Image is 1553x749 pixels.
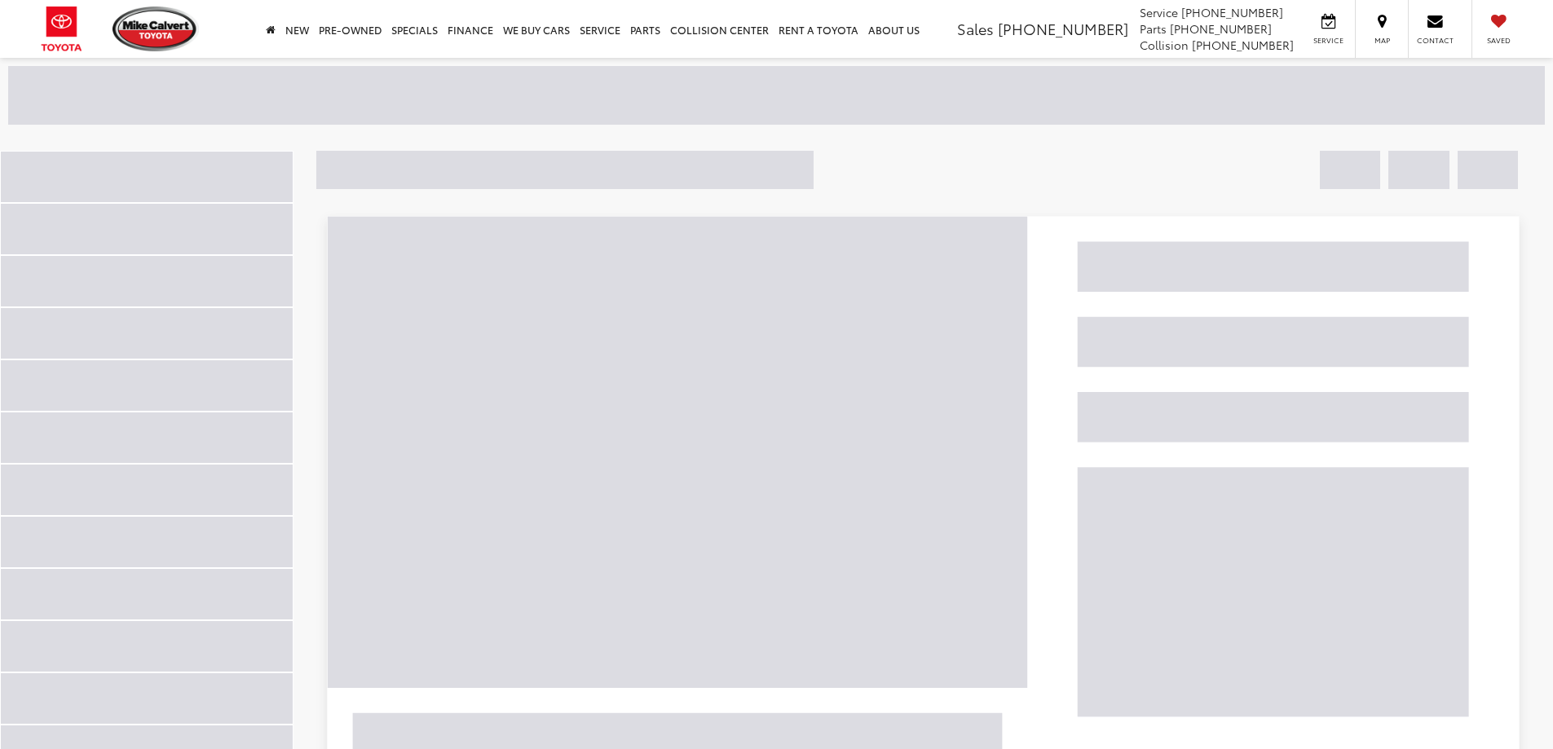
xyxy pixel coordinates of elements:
[1170,20,1272,37] span: [PHONE_NUMBER]
[113,7,199,51] img: Mike Calvert Toyota
[1140,20,1167,37] span: Parts
[1140,4,1178,20] span: Service
[998,18,1128,39] span: [PHONE_NUMBER]
[1140,37,1189,53] span: Collision
[1417,35,1454,46] span: Contact
[957,18,994,39] span: Sales
[1364,35,1400,46] span: Map
[1181,4,1283,20] span: [PHONE_NUMBER]
[1480,35,1516,46] span: Saved
[1192,37,1294,53] span: [PHONE_NUMBER]
[1310,35,1347,46] span: Service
